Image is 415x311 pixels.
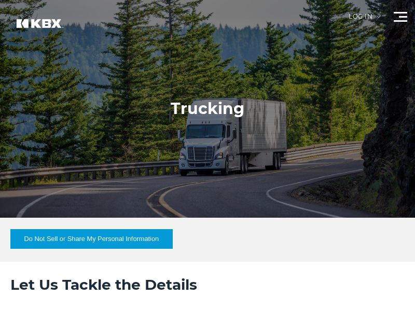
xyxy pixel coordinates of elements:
h2: Let Us Tackle the Details [10,275,405,294]
img: kbx logo [8,10,70,47]
button: Do Not Sell or Share My Personal Information [10,229,173,249]
img: arrow [377,16,381,18]
h1: Trucking [171,98,244,119]
div: Log in [349,13,381,27]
